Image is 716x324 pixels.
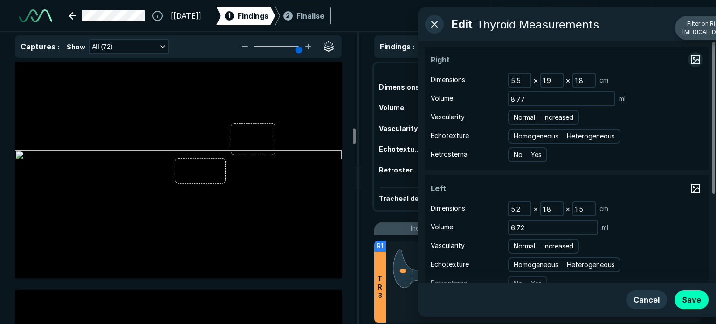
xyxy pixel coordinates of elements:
span: : [57,43,59,51]
span: All (72) [92,41,112,52]
span: R1 [377,241,383,251]
span: : [413,43,414,51]
span: Captures [21,42,55,51]
span: Echotexture [431,131,469,141]
span: Normal [514,112,535,123]
span: Show [67,42,85,52]
span: [[DATE]] [171,10,201,21]
button: Redo [546,7,589,25]
span: Yes [531,278,542,289]
div: Thyroid Measurements [476,18,599,31]
span: ml [602,222,608,233]
button: Undo [497,7,541,25]
div: × [564,74,572,87]
div: × [531,202,540,215]
span: Homogeneous [514,131,558,141]
div: × [531,74,540,87]
span: Normal [514,241,535,251]
span: Volume [431,222,453,232]
span: 2 [286,11,290,21]
span: Retrosternal [431,149,469,159]
div: × [564,202,572,215]
span: Retrosternal [431,278,469,288]
div: Finalise [296,10,324,21]
button: avatar-name [662,7,701,25]
span: No [514,150,523,160]
a: See-Mode Logo [15,6,56,26]
span: cm [599,75,608,85]
span: Findings [238,10,268,21]
span: Left [431,183,501,194]
span: Included in Report (5) [411,223,478,234]
span: Homogeneous [514,260,558,270]
span: Yes [531,150,542,160]
span: ml [619,94,626,104]
span: Heterogeneous [567,260,615,270]
span: Volume [431,93,453,103]
span: T R 3 [378,275,382,300]
div: 1Findings [216,7,275,25]
span: cm [599,204,608,214]
span: Right [431,54,501,65]
button: Save [675,290,709,309]
button: Cancel [626,290,667,309]
span: No [514,278,523,289]
span: Dimensions [431,75,465,85]
span: Increased [544,112,573,123]
img: wAAAABklEQVQDAMMZGEFCrVsmAAAAAElFTkSuQmCC [393,248,440,290]
span: Increased [544,241,573,251]
img: See-Mode Logo [19,9,52,22]
span: Edit [451,16,473,33]
div: 2Finalise [275,7,331,25]
span: Vascularity [431,241,465,251]
span: 1 [228,11,231,21]
span: Vascularity [431,112,465,122]
span: Findings [380,42,411,51]
span: Echotexture [431,259,469,269]
li: R1TR3Right MidL1•W0.8•H0.5cm [374,241,701,323]
span: Tracheal deviation [379,194,442,202]
span: Dimensions [431,203,465,214]
span: Heterogeneous [567,131,615,141]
